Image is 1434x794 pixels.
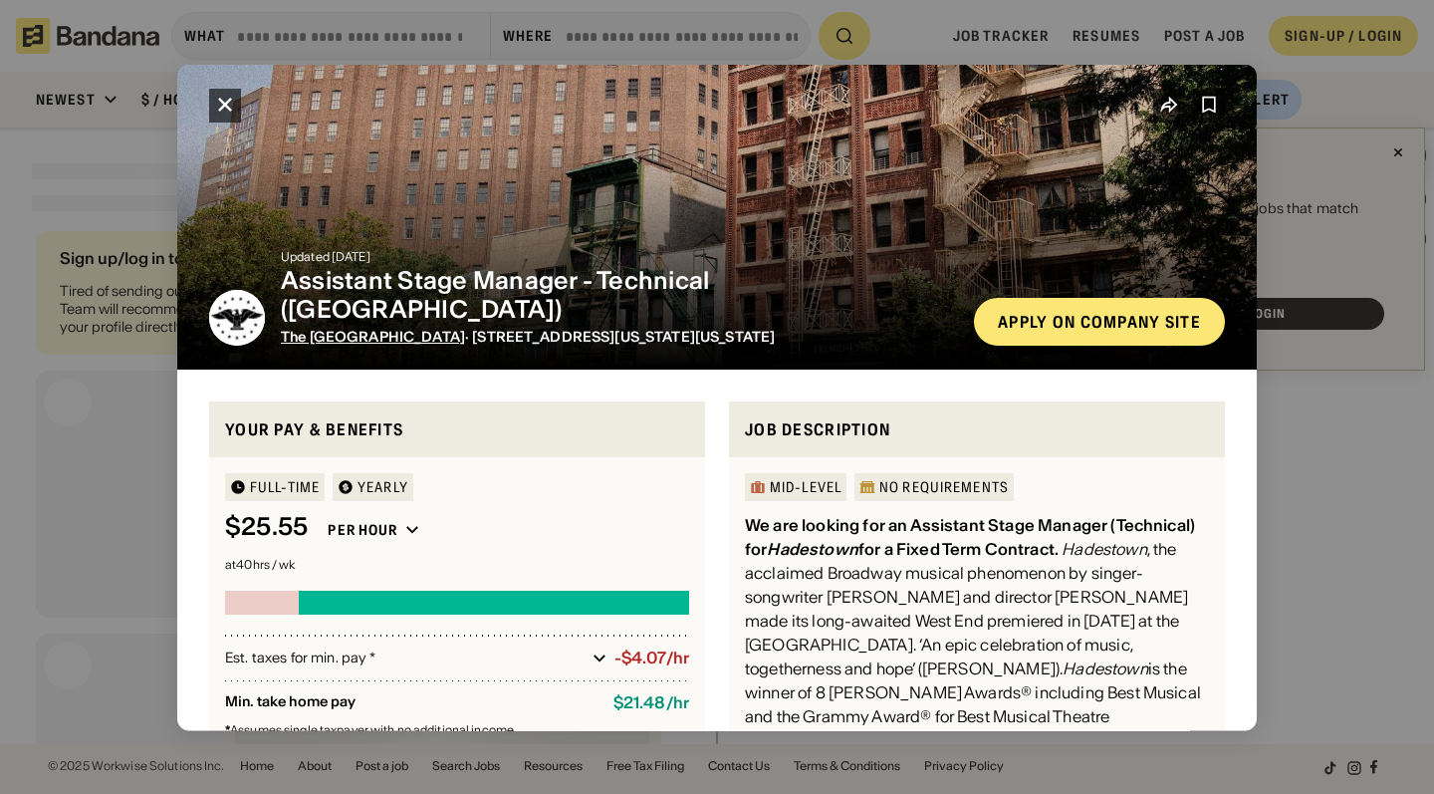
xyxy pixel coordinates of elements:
[767,539,857,559] em: Hadestown
[998,313,1201,329] div: Apply on company site
[879,480,1009,494] div: No Requirements
[798,730,888,750] em: Hadestown
[225,693,597,712] div: Min. take home pay
[281,267,958,325] div: Assistant Stage Manager - Technical ([GEOGRAPHIC_DATA])
[225,416,689,441] div: Your pay & benefits
[614,649,689,667] div: -$4.07/hr
[1062,539,1146,559] em: Hadestown
[281,251,958,263] div: Updated [DATE]
[328,521,397,539] div: Per hour
[281,327,465,345] a: The [GEOGRAPHIC_DATA]
[745,515,1195,559] div: We are looking for an Assistant Stage Manager (Technical) for for a Fixed Term Contract.
[770,480,841,494] div: Mid-Level
[613,693,689,712] div: $ 21.48 / hr
[745,730,1155,774] div: is now in its second year in the [GEOGRAPHIC_DATA] after a cast change in [DATE].
[281,328,958,345] div: · [STREET_ADDRESS][US_STATE][US_STATE]
[358,480,408,494] div: YEARLY
[1063,659,1147,678] em: Hadestown
[250,480,320,494] div: Full-time
[225,648,585,667] div: Est. taxes for min. pay *
[225,559,689,571] div: at 40 hrs / wk
[225,724,689,736] div: Assumes single taxpayer with no additional income
[209,289,265,345] img: The National Theatre logo
[745,416,1209,441] div: Job Description
[225,513,308,542] div: $ 25.55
